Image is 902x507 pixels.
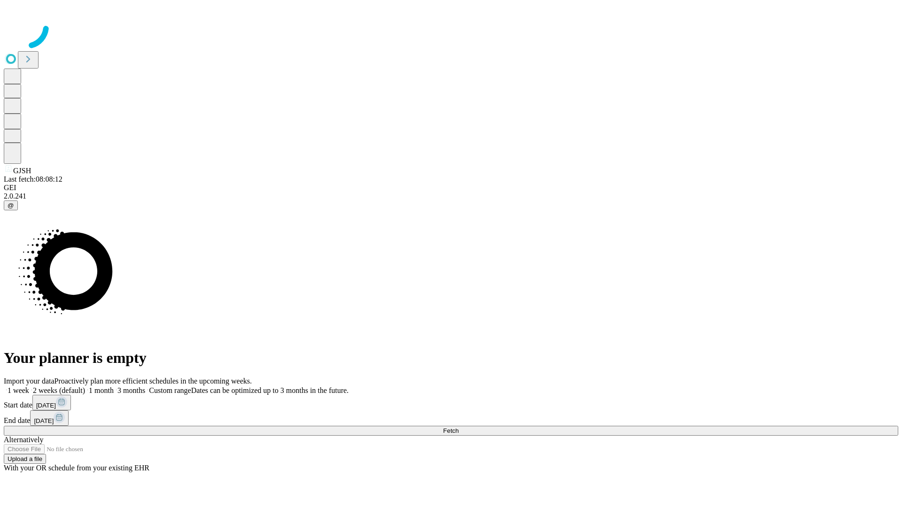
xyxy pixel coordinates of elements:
[8,386,29,394] span: 1 week
[4,349,898,367] h1: Your planner is empty
[30,410,69,426] button: [DATE]
[4,200,18,210] button: @
[4,464,149,472] span: With your OR schedule from your existing EHR
[54,377,252,385] span: Proactively plan more efficient schedules in the upcoming weeks.
[4,395,898,410] div: Start date
[13,167,31,175] span: GJSH
[4,192,898,200] div: 2.0.241
[4,377,54,385] span: Import your data
[4,426,898,436] button: Fetch
[149,386,191,394] span: Custom range
[4,436,43,444] span: Alternatively
[4,175,62,183] span: Last fetch: 08:08:12
[32,395,71,410] button: [DATE]
[443,427,459,434] span: Fetch
[117,386,145,394] span: 3 months
[4,410,898,426] div: End date
[191,386,349,394] span: Dates can be optimized up to 3 months in the future.
[4,454,46,464] button: Upload a file
[34,417,54,424] span: [DATE]
[33,386,85,394] span: 2 weeks (default)
[8,202,14,209] span: @
[89,386,114,394] span: 1 month
[36,402,56,409] span: [DATE]
[4,184,898,192] div: GEI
